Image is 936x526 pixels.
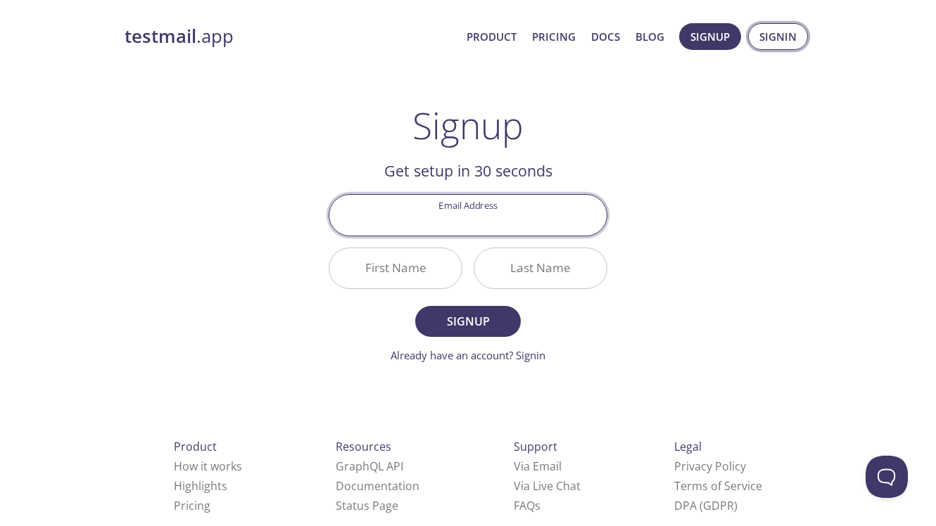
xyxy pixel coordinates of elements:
button: Signup [679,23,741,50]
a: GraphQL API [336,458,403,474]
button: Signin [748,23,808,50]
a: Privacy Policy [674,458,746,474]
span: s [535,498,540,513]
a: FAQ [514,498,540,513]
span: Product [174,439,217,454]
a: Already have an account? Signin [391,348,545,362]
span: Support [514,439,557,454]
iframe: Help Scout Beacon - Open [866,456,908,498]
a: Documentation [336,478,419,494]
button: Signup [415,306,521,337]
a: Terms of Service [674,478,762,494]
a: Status Page [336,498,398,513]
a: testmail.app [125,25,455,49]
span: Signin [759,27,797,46]
a: Blog [635,27,664,46]
a: Via Email [514,458,562,474]
strong: testmail [125,24,196,49]
span: Legal [674,439,702,454]
a: Highlights [174,478,227,494]
h1: Signup [412,104,524,146]
a: Pricing [174,498,210,513]
a: Product [467,27,517,46]
a: How it works [174,458,242,474]
span: Signup [431,312,505,331]
span: Resources [336,439,391,454]
h2: Get setup in 30 seconds [329,159,607,183]
a: DPA (GDPR) [674,498,738,513]
span: Signup [690,27,730,46]
a: Pricing [532,27,576,46]
a: Docs [591,27,620,46]
a: Via Live Chat [514,478,581,494]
